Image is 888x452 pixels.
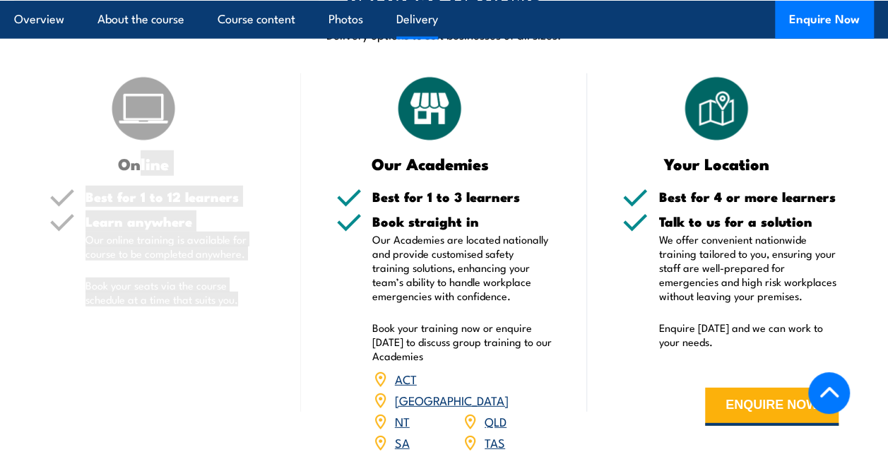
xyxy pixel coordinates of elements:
[372,215,552,228] h5: Book straight in
[622,155,810,172] h3: Your Location
[658,215,839,228] h5: Talk to us for a solution
[395,412,410,429] a: NT
[395,391,509,408] a: [GEOGRAPHIC_DATA]
[49,155,237,172] h3: Online
[372,232,552,303] p: Our Academies are located nationally and provide customised safety training solutions, enhancing ...
[85,278,266,307] p: Book your seats via the course schedule at a time that suits you.
[85,215,266,228] h5: Learn anywhere
[372,321,552,363] p: Book your training now or enquire [DATE] to discuss group training to our Academies
[395,434,410,451] a: SA
[705,388,839,426] button: ENQUIRE NOW
[658,190,839,203] h5: Best for 4 or more learners
[372,190,552,203] h5: Best for 1 to 3 learners
[658,321,839,349] p: Enquire [DATE] and we can work to your needs.
[85,190,266,203] h5: Best for 1 to 12 learners
[485,434,505,451] a: TAS
[485,412,507,429] a: QLD
[336,155,524,172] h3: Our Academies
[85,232,266,261] p: Our online training is available for course to be completed anywhere.
[658,232,839,303] p: We offer convenient nationwide training tailored to you, ensuring your staff are well-prepared fo...
[395,370,417,387] a: ACT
